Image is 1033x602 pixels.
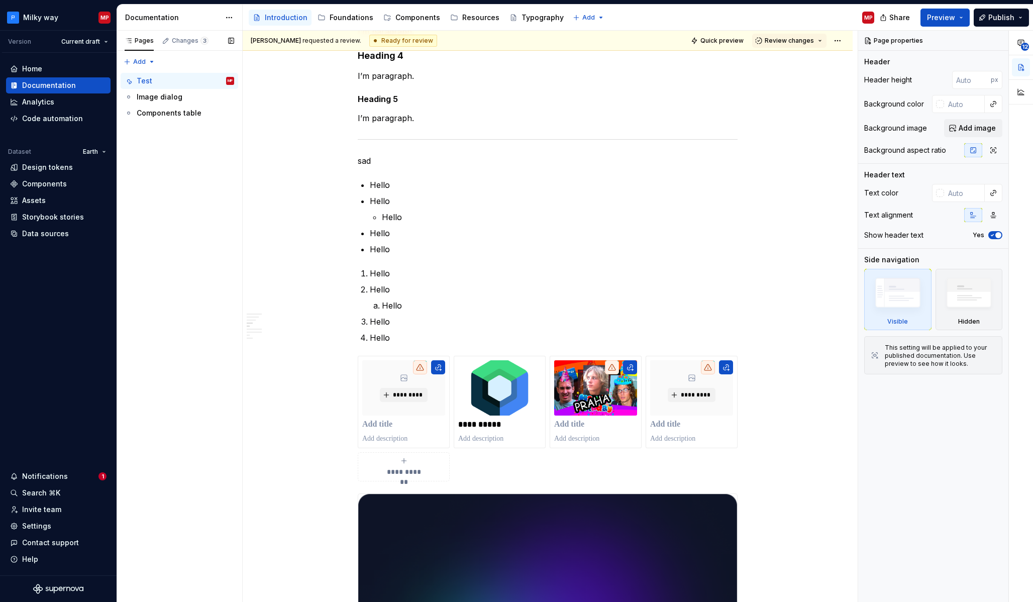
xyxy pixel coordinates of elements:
[249,10,312,26] a: Introduction
[22,64,42,74] div: Home
[370,179,738,191] p: Hello
[864,145,946,155] div: Background aspect ratio
[864,75,912,85] div: Header height
[505,10,568,26] a: Typography
[6,61,111,77] a: Home
[265,13,307,23] div: Introduction
[172,37,209,45] div: Changes
[22,179,67,189] div: Components
[125,37,154,45] div: Pages
[864,123,927,133] div: Background image
[6,518,111,534] a: Settings
[370,267,738,279] p: Hello
[462,13,499,23] div: Resources
[875,9,916,27] button: Share
[61,38,100,46] span: Current draft
[358,50,738,62] h4: Heading 4
[6,485,111,501] button: Search ⌘K
[6,159,111,175] a: Design tokens
[358,155,738,167] p: sad
[554,360,637,416] img: 83235435-e7e0-49b9-8788-ff03a6b174fe.jpg
[2,7,115,28] button: Milky wayMP
[8,38,31,46] div: Version
[100,14,109,22] div: MP
[570,11,607,25] button: Add
[864,99,924,109] div: Background color
[959,123,996,133] span: Add image
[688,34,748,48] button: Quick preview
[22,471,68,481] div: Notifications
[22,538,79,548] div: Contact support
[864,210,913,220] div: Text alignment
[6,501,111,518] a: Invite team
[379,10,444,26] a: Components
[121,73,238,121] div: Page tree
[382,211,738,223] p: Hello
[314,10,377,26] a: Foundations
[137,108,201,118] div: Components table
[6,535,111,551] button: Contact support
[395,13,440,23] div: Components
[22,114,83,124] div: Code automation
[973,231,984,239] label: Yes
[370,243,738,255] p: Hello
[370,195,738,207] p: Hello
[121,89,238,105] a: Image dialog
[765,37,814,45] span: Review changes
[936,269,1003,330] div: Hidden
[752,34,827,48] button: Review changes
[887,318,908,326] div: Visible
[121,73,238,89] a: TestMP
[944,95,985,113] input: Auto
[330,13,373,23] div: Foundations
[370,283,738,295] p: Hello
[6,209,111,225] a: Storybook stories
[6,94,111,110] a: Analytics
[121,55,158,69] button: Add
[369,35,437,47] div: Ready for review
[22,521,51,531] div: Settings
[358,94,738,104] h5: Heading 5
[370,316,738,328] p: Hello
[228,76,233,86] div: MP
[382,299,738,312] p: Hello
[864,188,898,198] div: Text color
[22,212,84,222] div: Storybook stories
[57,35,113,49] button: Current draft
[991,76,998,84] p: px
[889,13,910,23] span: Share
[370,227,738,239] p: Hello
[885,344,996,368] div: This setting will be applied to your published documentation. Use preview to see how it looks.
[200,37,209,45] span: 3
[864,14,873,22] div: MP
[6,77,111,93] a: Documentation
[22,80,76,90] div: Documentation
[23,13,58,23] div: Milky way
[7,12,19,24] img: c97f65f9-ff88-476c-bb7c-05e86b525b5e.png
[133,58,146,66] span: Add
[864,269,932,330] div: Visible
[121,105,238,121] a: Components table
[864,230,923,240] div: Show header text
[22,162,73,172] div: Design tokens
[958,318,980,326] div: Hidden
[944,119,1002,137] button: Add image
[22,554,38,564] div: Help
[582,14,595,22] span: Add
[920,9,970,27] button: Preview
[358,112,738,124] p: I’m paragraph.
[78,145,111,159] button: Earth
[22,505,61,515] div: Invite team
[249,8,568,28] div: Page tree
[522,13,564,23] div: Typography
[22,229,69,239] div: Data sources
[988,13,1014,23] span: Publish
[446,10,503,26] a: Resources
[251,37,301,44] span: [PERSON_NAME]
[700,37,744,45] span: Quick preview
[1021,43,1029,51] span: 12
[33,584,83,594] svg: Supernova Logo
[137,92,182,102] div: Image dialog
[22,488,60,498] div: Search ⌘K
